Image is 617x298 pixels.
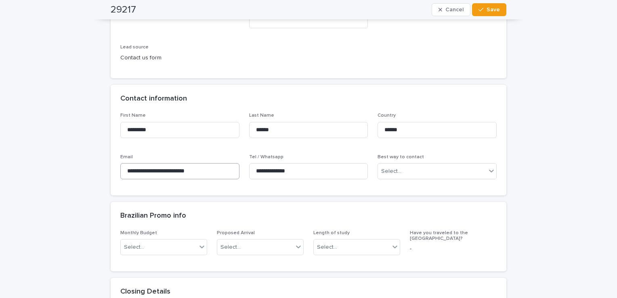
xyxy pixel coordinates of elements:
span: Cancel [445,7,464,13]
span: Email [120,155,133,159]
h2: 29217 [111,4,136,16]
h2: Closing Details [120,288,170,296]
div: Select... [124,243,144,252]
span: Monthly Budget [120,231,157,235]
div: Select... [317,243,337,252]
h2: Brazilian Promo info [120,212,186,220]
h2: Contact information [120,94,187,103]
span: Lead source [120,45,149,50]
div: Select... [381,167,401,176]
span: Last Name [249,113,274,118]
span: Country [378,113,396,118]
span: Have you traveled to the [GEOGRAPHIC_DATA]? [410,231,468,241]
span: Best way to contact [378,155,424,159]
span: Save [487,7,500,13]
span: First Name [120,113,146,118]
div: Select... [220,243,241,252]
span: Tel / Whatsapp [249,155,283,159]
p: - [410,245,497,253]
p: Contact us form [120,54,239,62]
span: Proposed Arrival [217,231,255,235]
span: Length of study [313,231,350,235]
button: Cancel [432,3,470,16]
button: Save [472,3,506,16]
